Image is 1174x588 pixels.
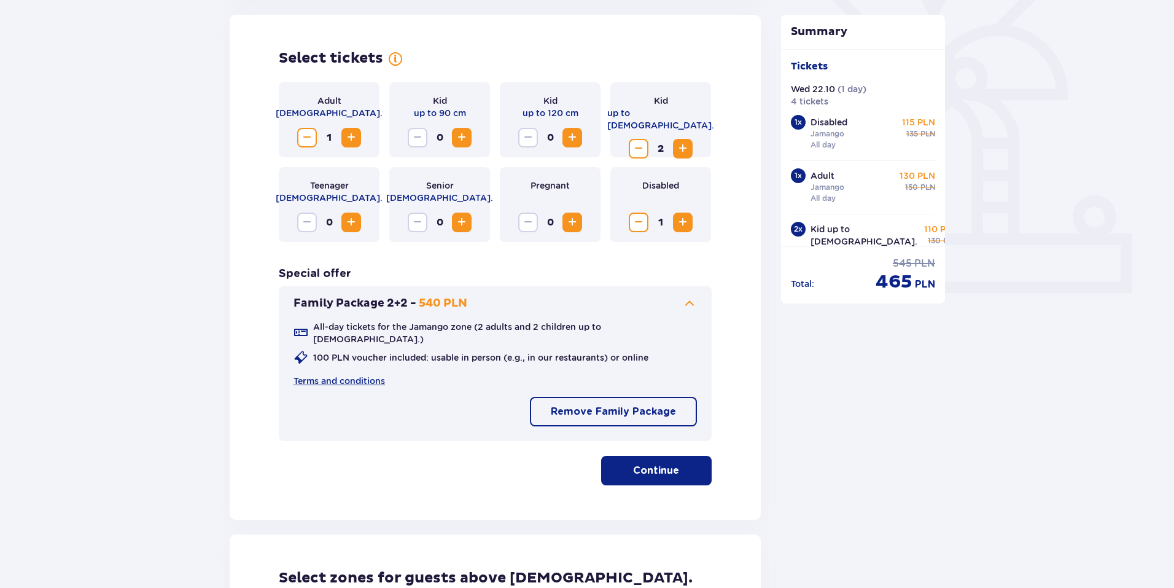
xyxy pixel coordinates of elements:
p: Continue [633,464,679,477]
p: Wed 22.10 [791,83,835,95]
h3: Special offer [279,267,351,281]
p: up to 90 cm [414,107,466,119]
span: 1 [651,213,671,232]
p: 540 PLN [419,296,467,311]
span: 0 [540,128,560,147]
span: 0 [319,213,339,232]
button: Decrease [518,213,538,232]
p: Kid [433,95,447,107]
button: Increase [341,213,361,232]
p: [DEMOGRAPHIC_DATA]. [386,192,493,204]
button: Decrease [297,128,317,147]
span: 130 [928,235,941,246]
p: Disabled [642,179,679,192]
p: 4 tickets [791,95,828,108]
p: Total : [791,278,814,290]
p: Teenager [310,179,349,192]
span: PLN [943,235,958,246]
p: Adult [811,170,834,182]
span: PLN [915,278,935,291]
p: Adult [317,95,341,107]
p: [DEMOGRAPHIC_DATA]. [276,107,383,119]
span: 545 [893,257,912,270]
p: Tickets [791,60,828,73]
a: Terms and conditions [293,375,385,387]
h2: Select zones for guests above [DEMOGRAPHIC_DATA]. [279,569,712,587]
button: Increase [562,128,582,147]
button: Decrease [629,213,648,232]
button: Increase [673,213,693,232]
button: Family Package 2+2 -540 PLN [293,296,697,311]
div: 1 x [791,168,806,183]
p: up to [DEMOGRAPHIC_DATA]. [607,107,714,131]
span: 2 [651,139,671,159]
p: Kid [543,95,558,107]
span: PLN [914,257,935,270]
button: Increase [452,128,472,147]
button: Continue [601,456,712,485]
p: Kid up to [DEMOGRAPHIC_DATA]. [811,223,917,248]
p: Senior [426,179,454,192]
span: 150 [905,182,918,193]
button: Decrease [297,213,317,232]
p: All day [811,139,836,151]
span: 1 [319,128,339,147]
p: All day [811,193,836,204]
p: Family Package 2+2 - [293,296,416,311]
p: Jamango [811,182,844,193]
span: 135 [906,128,918,139]
button: Increase [673,139,693,159]
button: Increase [452,213,472,232]
p: 100 PLN voucher included: usable in person (e.g., in our restaurants) or online [313,351,648,364]
p: 110 PLN [924,223,958,235]
div: 1 x [791,115,806,130]
span: 0 [540,213,560,232]
p: Remove Family Package [551,405,676,418]
span: PLN [920,128,935,139]
button: Decrease [408,213,427,232]
p: Disabled [811,116,847,128]
div: 2 x [791,222,806,237]
span: 465 [876,270,912,294]
span: 0 [430,213,449,232]
button: Increase [341,128,361,147]
span: PLN [920,182,935,193]
p: All-day tickets for the Jamango zone (2 adults and 2 children up to [DEMOGRAPHIC_DATA].) [313,321,697,345]
button: Decrease [518,128,538,147]
p: 130 PLN [900,170,935,182]
p: [DEMOGRAPHIC_DATA]. [276,192,383,204]
button: Increase [562,213,582,232]
p: Jamango [811,128,844,139]
button: Remove Family Package [530,397,697,426]
p: Kid [654,95,668,107]
button: Decrease [629,139,648,159]
button: Decrease [408,128,427,147]
p: Pregnant [531,179,570,192]
p: ( 1 day ) [838,83,866,95]
p: Summary [781,25,946,39]
p: up to 120 cm [523,107,578,119]
h2: Select tickets [279,49,383,68]
p: 115 PLN [902,116,935,128]
span: 0 [430,128,449,147]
